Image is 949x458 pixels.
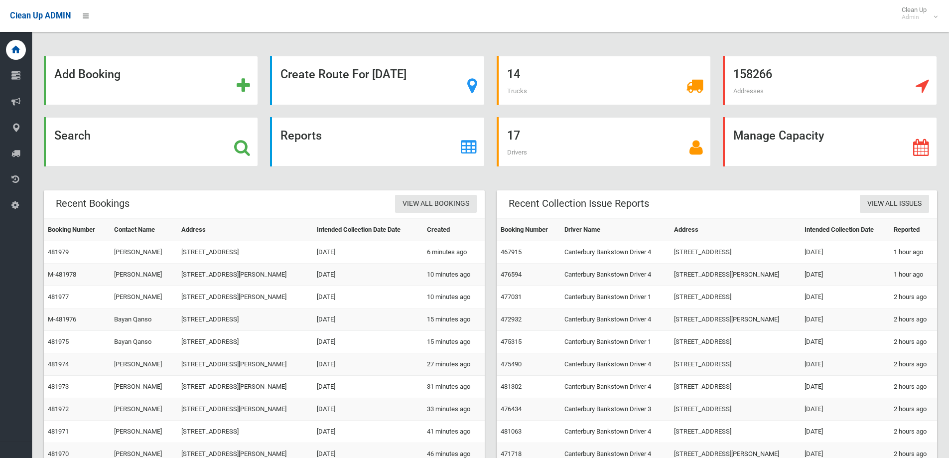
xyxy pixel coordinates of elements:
[501,315,522,323] a: 472932
[313,398,423,421] td: [DATE]
[423,376,485,398] td: 31 minutes ago
[501,383,522,390] a: 481302
[48,360,69,368] a: 481974
[670,286,801,308] td: [STREET_ADDRESS]
[670,308,801,331] td: [STREET_ADDRESS][PERSON_NAME]
[423,264,485,286] td: 10 minutes ago
[890,219,937,241] th: Reported
[48,383,69,390] a: 481973
[733,87,764,95] span: Addresses
[44,117,258,166] a: Search
[110,219,177,241] th: Contact Name
[110,376,177,398] td: [PERSON_NAME]
[560,286,670,308] td: Canterbury Bankstown Driver 1
[110,264,177,286] td: [PERSON_NAME]
[670,353,801,376] td: [STREET_ADDRESS]
[801,219,890,241] th: Intended Collection Date
[560,421,670,443] td: Canterbury Bankstown Driver 4
[497,117,711,166] a: 17 Drivers
[501,293,522,301] a: 477031
[110,353,177,376] td: [PERSON_NAME]
[670,264,801,286] td: [STREET_ADDRESS][PERSON_NAME]
[423,219,485,241] th: Created
[801,421,890,443] td: [DATE]
[48,338,69,345] a: 481975
[801,286,890,308] td: [DATE]
[902,13,927,21] small: Admin
[507,129,520,143] strong: 17
[423,398,485,421] td: 33 minutes ago
[280,67,407,81] strong: Create Route For [DATE]
[313,376,423,398] td: [DATE]
[177,353,313,376] td: [STREET_ADDRESS][PERSON_NAME]
[423,241,485,264] td: 6 minutes ago
[177,241,313,264] td: [STREET_ADDRESS]
[177,219,313,241] th: Address
[801,241,890,264] td: [DATE]
[801,376,890,398] td: [DATE]
[110,241,177,264] td: [PERSON_NAME]
[110,331,177,353] td: Bayan Qanso
[48,450,69,458] a: 481970
[501,338,522,345] a: 475315
[313,353,423,376] td: [DATE]
[48,248,69,256] a: 481979
[110,308,177,331] td: Bayan Qanso
[670,219,801,241] th: Address
[177,421,313,443] td: [STREET_ADDRESS]
[860,195,929,213] a: View All Issues
[313,331,423,353] td: [DATE]
[560,219,670,241] th: Driver Name
[501,405,522,413] a: 476434
[890,241,937,264] td: 1 hour ago
[10,11,71,20] span: Clean Up ADMIN
[890,331,937,353] td: 2 hours ago
[177,398,313,421] td: [STREET_ADDRESS][PERSON_NAME]
[670,376,801,398] td: [STREET_ADDRESS]
[54,67,121,81] strong: Add Booking
[497,56,711,105] a: 14 Trucks
[110,286,177,308] td: [PERSON_NAME]
[280,129,322,143] strong: Reports
[423,308,485,331] td: 15 minutes ago
[733,67,772,81] strong: 158266
[670,241,801,264] td: [STREET_ADDRESS]
[560,376,670,398] td: Canterbury Bankstown Driver 4
[497,219,560,241] th: Booking Number
[177,376,313,398] td: [STREET_ADDRESS][PERSON_NAME]
[423,286,485,308] td: 10 minutes ago
[733,129,824,143] strong: Manage Capacity
[313,421,423,443] td: [DATE]
[501,248,522,256] a: 467915
[270,56,484,105] a: Create Route For [DATE]
[313,286,423,308] td: [DATE]
[395,195,477,213] a: View All Bookings
[501,360,522,368] a: 475490
[313,241,423,264] td: [DATE]
[110,398,177,421] td: [PERSON_NAME]
[670,398,801,421] td: [STREET_ADDRESS]
[560,264,670,286] td: Canterbury Bankstown Driver 4
[801,331,890,353] td: [DATE]
[501,428,522,435] a: 481063
[890,421,937,443] td: 2 hours ago
[560,241,670,264] td: Canterbury Bankstown Driver 4
[177,331,313,353] td: [STREET_ADDRESS]
[48,315,76,323] a: M-481976
[890,376,937,398] td: 2 hours ago
[723,117,937,166] a: Manage Capacity
[897,6,937,21] span: Clean Up
[801,264,890,286] td: [DATE]
[890,353,937,376] td: 2 hours ago
[270,117,484,166] a: Reports
[723,56,937,105] a: 158266 Addresses
[501,271,522,278] a: 476594
[48,271,76,278] a: M-481978
[507,87,527,95] span: Trucks
[890,308,937,331] td: 2 hours ago
[670,331,801,353] td: [STREET_ADDRESS]
[497,194,661,213] header: Recent Collection Issue Reports
[48,293,69,301] a: 481977
[54,129,91,143] strong: Search
[801,353,890,376] td: [DATE]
